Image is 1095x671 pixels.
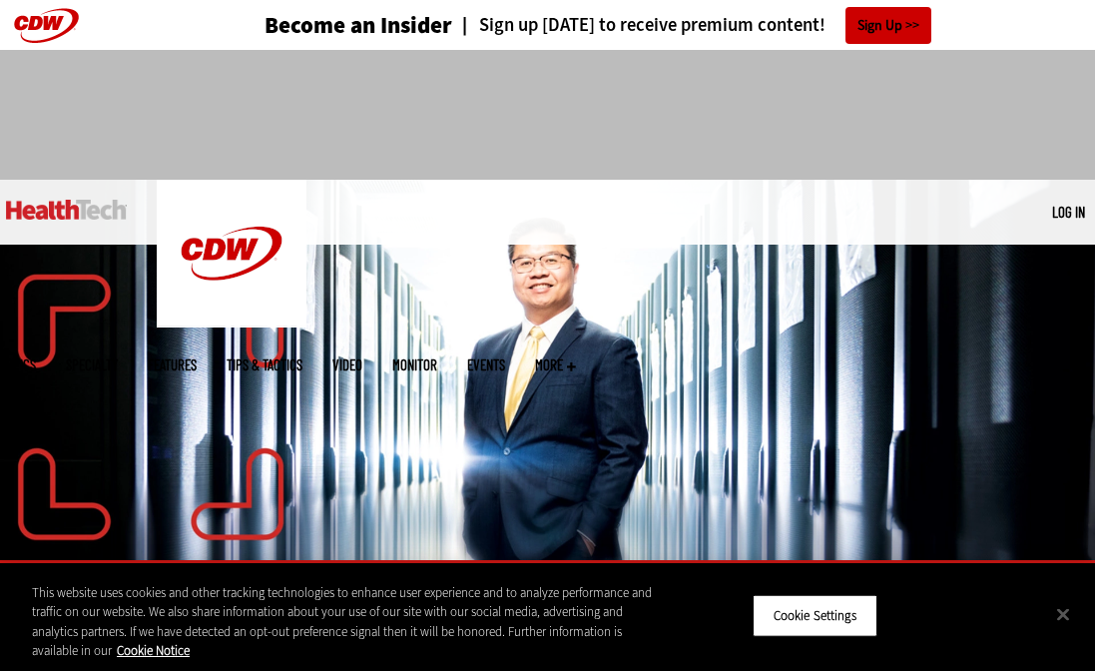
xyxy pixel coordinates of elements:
[467,357,505,372] a: Events
[148,357,197,372] a: Features
[1041,592,1085,636] button: Close
[117,642,190,659] a: More information about your privacy
[66,357,118,372] span: Specialty
[845,7,931,44] a: Sign Up
[1052,203,1085,221] a: Log in
[753,595,877,637] button: Cookie Settings
[227,357,302,372] a: Tips & Tactics
[535,357,576,372] span: More
[1052,202,1085,223] div: User menu
[185,70,911,160] iframe: advertisement
[32,583,657,661] div: This website uses cookies and other tracking technologies to enhance user experience and to analy...
[332,357,362,372] a: Video
[452,16,825,35] a: Sign up [DATE] to receive premium content!
[265,14,452,37] a: Become an Insider
[157,312,306,333] a: CDW
[157,180,306,328] img: Home
[6,200,127,220] img: Home
[392,357,437,372] a: MonITor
